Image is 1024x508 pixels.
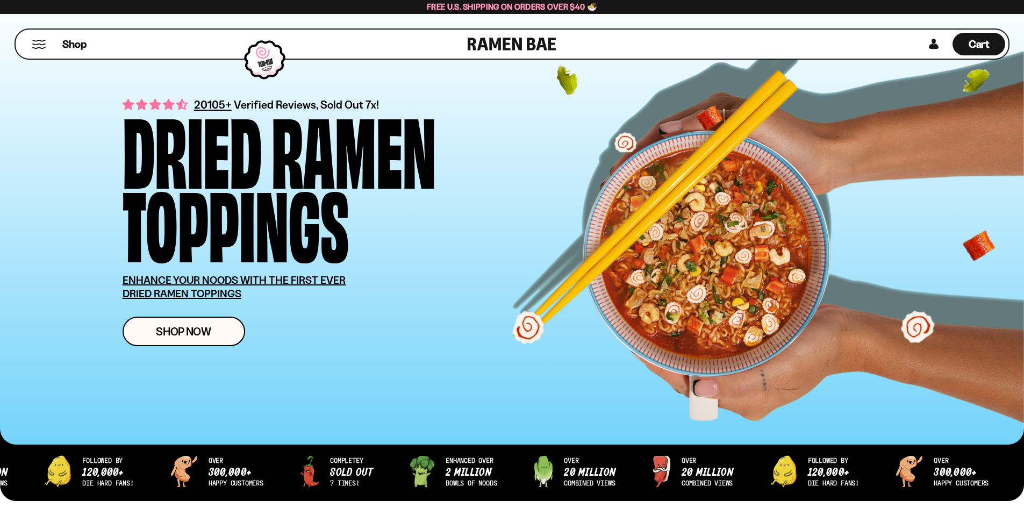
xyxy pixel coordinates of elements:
a: Cart [953,30,1005,59]
u: ENHANCE YOUR NOODS WITH THE FIRST EVER DRIED RAMEN TOPPINGS [123,274,346,300]
button: Mobile Menu Trigger [32,40,46,49]
span: Cart [969,38,990,51]
a: Shop [62,33,87,55]
span: Shop Now [156,326,211,337]
a: Shop Now [123,317,245,346]
div: Ramen [271,110,436,184]
span: Shop [62,37,87,52]
div: Toppings [123,184,349,257]
span: Free U.S. Shipping on Orders over $40 🍜 [427,2,597,12]
div: Dried [123,110,262,184]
